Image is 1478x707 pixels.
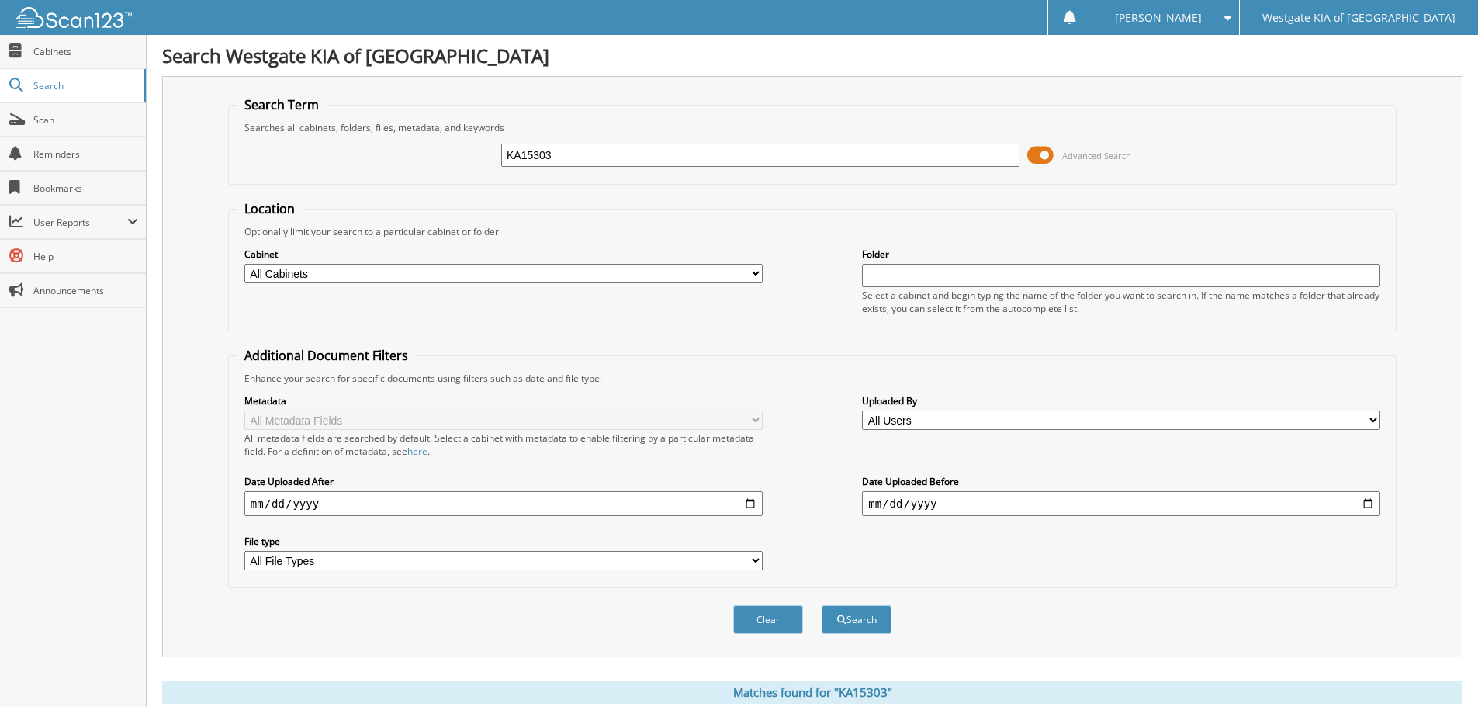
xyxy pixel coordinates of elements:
[862,248,1380,261] label: Folder
[33,216,127,229] span: User Reports
[1062,150,1131,161] span: Advanced Search
[237,96,327,113] legend: Search Term
[244,491,763,516] input: start
[33,45,138,58] span: Cabinets
[1115,13,1202,23] span: [PERSON_NAME]
[244,394,763,407] label: Metadata
[733,605,803,634] button: Clear
[244,431,763,458] div: All metadata fields are searched by default. Select a cabinet with metadata to enable filtering b...
[1262,13,1456,23] span: Westgate KIA of [GEOGRAPHIC_DATA]
[237,121,1388,134] div: Searches all cabinets, folders, files, metadata, and keywords
[33,182,138,195] span: Bookmarks
[33,250,138,263] span: Help
[822,605,891,634] button: Search
[1400,632,1478,707] iframe: Chat Widget
[237,372,1388,385] div: Enhance your search for specific documents using filters such as date and file type.
[407,445,427,458] a: here
[862,289,1380,315] div: Select a cabinet and begin typing the name of the folder you want to search in. If the name match...
[162,681,1462,704] div: Matches found for "KA15303"
[33,113,138,126] span: Scan
[33,79,136,92] span: Search
[237,225,1388,238] div: Optionally limit your search to a particular cabinet or folder
[244,475,763,488] label: Date Uploaded After
[862,491,1380,516] input: end
[862,394,1380,407] label: Uploaded By
[162,43,1462,68] h1: Search Westgate KIA of [GEOGRAPHIC_DATA]
[237,347,416,364] legend: Additional Document Filters
[33,147,138,161] span: Reminders
[16,7,132,28] img: scan123-logo-white.svg
[862,475,1380,488] label: Date Uploaded Before
[244,248,763,261] label: Cabinet
[244,535,763,548] label: File type
[33,284,138,297] span: Announcements
[237,200,303,217] legend: Location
